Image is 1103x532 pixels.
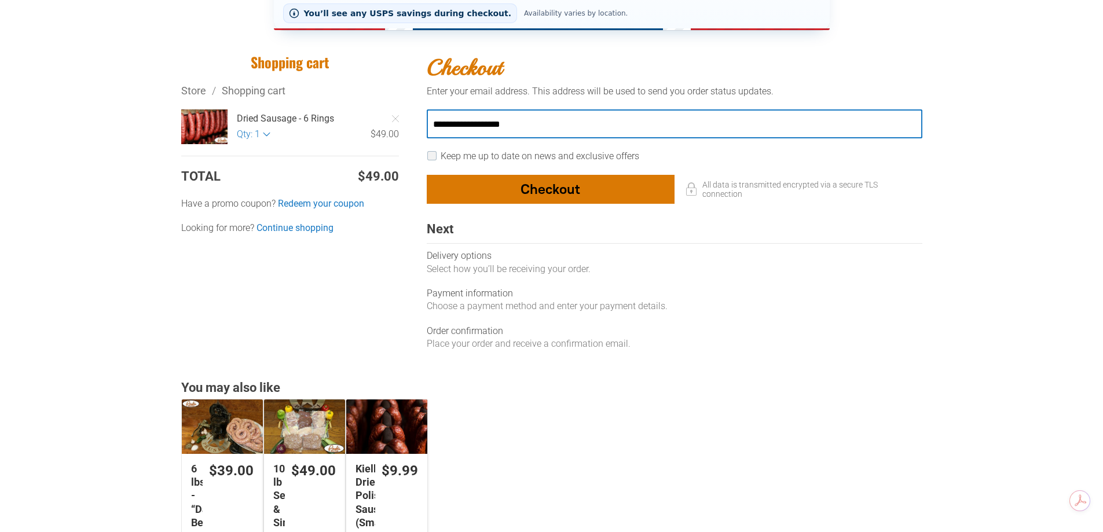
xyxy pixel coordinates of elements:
img: 6 lbs - “Da” Best Fresh Polish Wedding Sausage [182,399,263,454]
div: You may also like [181,380,922,397]
span: Availability varies by location. [522,9,630,17]
label: Have a promo coupon? [181,197,399,210]
a: Continue shopping [256,222,334,234]
td: Total [181,168,277,186]
div: Breadcrumbs [181,83,399,98]
h2: Checkout [427,53,922,82]
a: Dried Sausage - 6 Rings [237,112,399,125]
div: $9.99 [382,462,418,480]
div: $49.00 [270,128,399,141]
div: Choose a payment method and enter your payment details. [427,300,922,313]
span: / [206,85,222,97]
div: Order confirmation [427,325,922,337]
div: Delivery options [427,250,922,262]
a: Shopping cart [222,85,285,97]
a: 10 lb Seniors &amp; Singles Bundles [264,399,345,453]
span: You’ll see any USPS savings during checkout. [304,9,512,18]
label: Keep me up to date on news and exclusive offers [441,151,639,162]
div: All data is transmitted encrypted via a secure TLS connection [675,175,922,204]
div: Select how you’ll be receiving your order. [427,263,922,276]
div: Next [427,221,922,244]
div: $39.00 [209,462,254,480]
a: Remove Item [384,107,407,130]
div: Looking for more? [181,222,399,234]
div: Place your order and receive a confirmation email. [427,337,922,350]
div: Payment information [427,287,922,300]
a: Redeem your coupon [278,197,364,210]
a: Kielbasa Dried Polish Sausage (Small Batch) [346,399,427,453]
div: $49.00 [291,462,336,480]
div: Enter your email address. This address will be used to send you order status updates. [427,85,922,98]
h1: Shopping cart [181,53,399,71]
span: $49.00 [358,168,399,186]
a: Store [181,85,206,97]
input: Your email address [427,109,922,138]
button: Checkout [427,175,675,204]
a: 6 lbs - “Da” Best Fresh Polish Wedding Sausage [182,399,263,453]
